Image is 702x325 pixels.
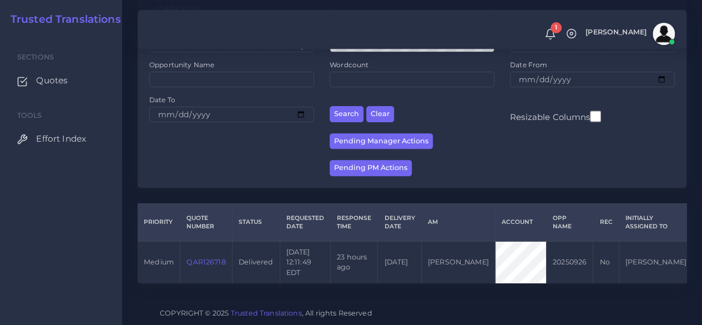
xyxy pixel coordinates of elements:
a: 1 [541,28,560,40]
th: Delivery Date [378,203,421,241]
button: Clear [366,106,394,122]
input: Resizable Columns [590,109,601,123]
td: No [593,241,619,283]
a: Trusted Translations [3,13,121,26]
span: Effort Index [36,133,86,145]
th: Opp Name [546,203,593,241]
span: 1 [551,22,562,33]
th: Requested Date [280,203,330,241]
th: REC [593,203,619,241]
span: [PERSON_NAME] [585,29,647,36]
span: COPYRIGHT © 2025 [160,307,372,319]
a: Quotes [8,69,114,92]
td: [DATE] 12:11:49 EDT [280,241,330,283]
td: [DATE] [378,241,421,283]
label: Date To [149,95,175,104]
label: Resizable Columns [510,109,601,123]
button: Search [330,106,363,122]
label: Date From [510,60,547,69]
a: QAR126718 [186,258,225,266]
th: Initially Assigned to [619,203,693,241]
a: Effort Index [8,127,114,151]
img: avatar [653,23,675,45]
th: Status [232,203,280,241]
td: Delivered [232,241,280,283]
th: Quote Number [180,203,233,241]
label: Wordcount [330,60,368,69]
a: [PERSON_NAME]avatar [580,23,679,45]
td: 20250926 [546,241,593,283]
th: Account [495,203,546,241]
td: [PERSON_NAME] [619,241,693,283]
button: Pending PM Actions [330,160,412,176]
th: Response Time [330,203,377,241]
a: Trusted Translations [231,309,302,317]
th: Priority [138,203,180,241]
span: medium [144,258,174,266]
td: [PERSON_NAME] [421,241,495,283]
th: AM [421,203,495,241]
span: , All rights Reserved [302,307,372,319]
span: Sections [17,53,54,61]
span: Quotes [36,74,68,87]
button: Pending Manager Actions [330,133,433,149]
span: Tools [17,111,42,119]
td: 23 hours ago [330,241,377,283]
label: Opportunity Name [149,60,214,69]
